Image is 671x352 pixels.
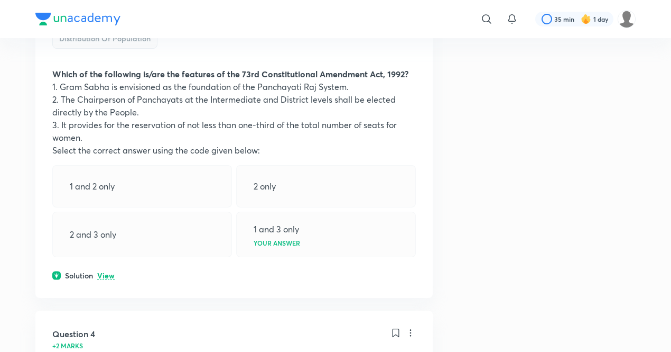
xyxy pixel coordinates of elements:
[52,328,95,340] h5: Question 4
[97,272,115,280] p: View
[254,180,276,193] p: 2 only
[70,180,115,193] p: 1 and 2 only
[52,271,61,280] img: solution.svg
[52,93,416,119] p: 2. The Chairperson of Panchayats at the Intermediate and District levels shall be elected directl...
[52,342,83,349] p: +2 marks
[254,240,300,246] p: Your answer
[52,119,416,144] p: 3. It provides for the reservation of not less than one-third of the total number of seats for wo...
[35,13,120,25] img: Company Logo
[65,270,93,281] h6: Solution
[618,10,636,28] img: Gaurav Chauhan
[254,223,299,236] p: 1 and 3 only
[70,228,116,241] p: 2 and 3 only
[581,14,591,24] img: streak
[52,144,416,157] p: Select the correct answer using the code given below:
[52,80,416,93] p: 1. Gram Sabha is envisioned as the foundation of the Panchayati Raj System.
[52,28,157,49] div: Distribution of Population
[52,68,408,79] strong: Which of the following is/are the features of the 73rd Constitutional Amendment Act, 1992?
